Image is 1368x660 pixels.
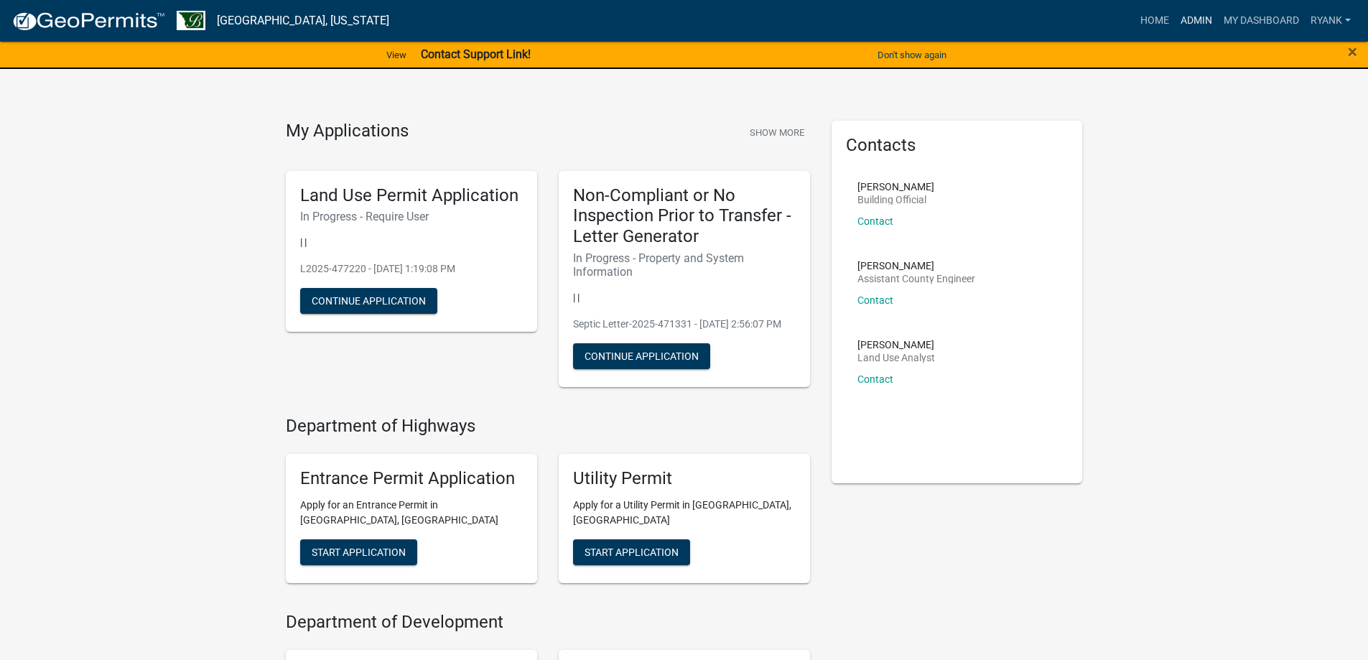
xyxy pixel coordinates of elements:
[177,11,205,30] img: Benton County, Minnesota
[300,235,523,250] p: | |
[300,261,523,276] p: L2025-477220 - [DATE] 1:19:08 PM
[573,498,796,528] p: Apply for a Utility Permit in [GEOGRAPHIC_DATA], [GEOGRAPHIC_DATA]
[300,210,523,223] h6: In Progress - Require User
[857,215,893,227] a: Contact
[585,546,679,557] span: Start Application
[872,43,952,67] button: Don't show again
[573,539,690,565] button: Start Application
[286,612,810,633] h4: Department of Development
[857,340,935,350] p: [PERSON_NAME]
[300,288,437,314] button: Continue Application
[857,195,934,205] p: Building Official
[573,185,796,247] h5: Non-Compliant or No Inspection Prior to Transfer - Letter Generator
[1348,43,1357,60] button: Close
[312,546,406,557] span: Start Application
[573,343,710,369] button: Continue Application
[573,468,796,489] h5: Utility Permit
[573,290,796,305] p: | |
[217,9,389,33] a: [GEOGRAPHIC_DATA], [US_STATE]
[744,121,810,144] button: Show More
[421,47,531,61] strong: Contact Support Link!
[300,468,523,489] h5: Entrance Permit Application
[857,353,935,363] p: Land Use Analyst
[857,274,975,284] p: Assistant County Engineer
[573,317,796,332] p: Septic Letter-2025-471331 - [DATE] 2:56:07 PM
[300,498,523,528] p: Apply for an Entrance Permit in [GEOGRAPHIC_DATA], [GEOGRAPHIC_DATA]
[1135,7,1175,34] a: Home
[857,182,934,192] p: [PERSON_NAME]
[300,185,523,206] h5: Land Use Permit Application
[857,373,893,385] a: Contact
[286,416,810,437] h4: Department of Highways
[286,121,409,142] h4: My Applications
[1218,7,1305,34] a: My Dashboard
[573,251,796,279] h6: In Progress - Property and System Information
[1348,42,1357,62] span: ×
[1175,7,1218,34] a: Admin
[300,539,417,565] button: Start Application
[857,294,893,306] a: Contact
[846,135,1069,156] h5: Contacts
[857,261,975,271] p: [PERSON_NAME]
[381,43,412,67] a: View
[1305,7,1357,34] a: RyanK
